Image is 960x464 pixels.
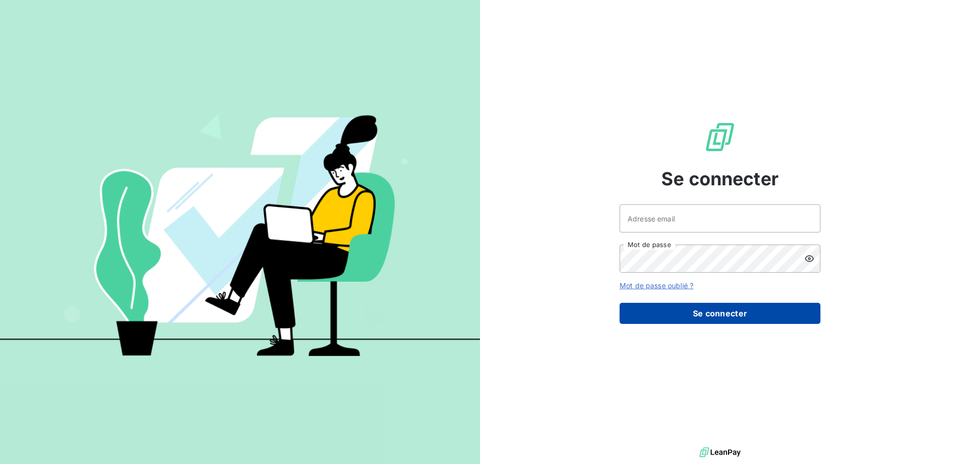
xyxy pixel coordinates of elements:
[661,165,779,192] span: Se connecter
[620,281,693,290] a: Mot de passe oublié ?
[704,121,736,153] img: Logo LeanPay
[620,303,820,324] button: Se connecter
[699,445,741,460] img: logo
[620,204,820,233] input: placeholder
